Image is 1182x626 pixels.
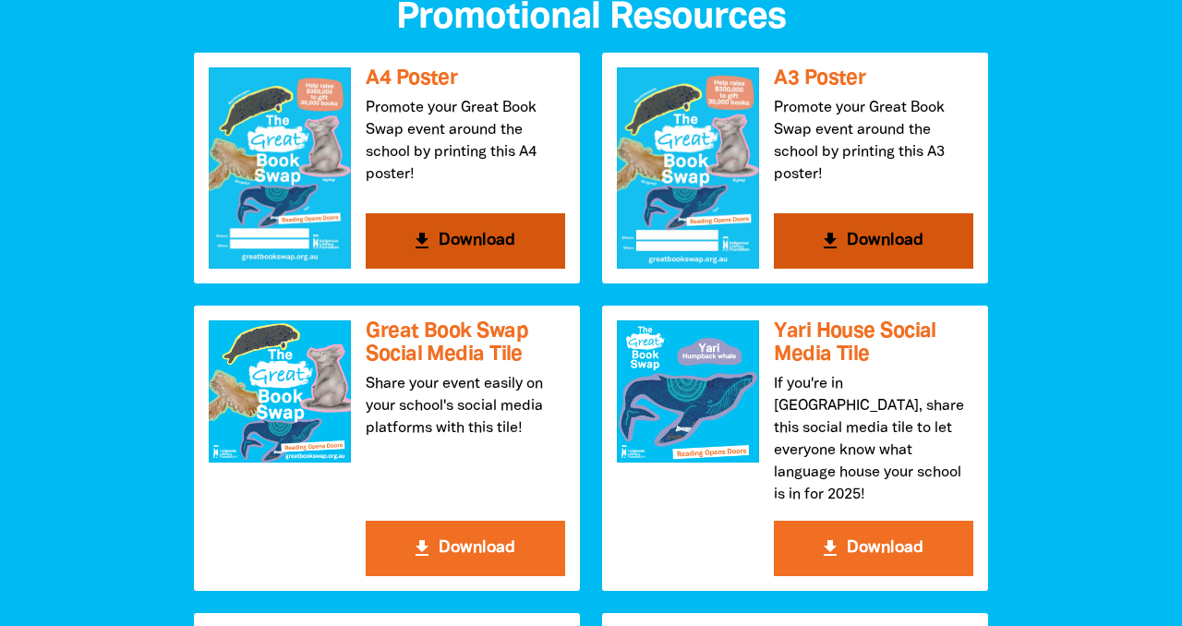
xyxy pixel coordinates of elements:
button: get_app Download [774,521,973,576]
button: get_app Download [366,213,565,269]
h3: Great Book Swap Social Media Tile [366,320,565,366]
img: A3 Poster [617,67,759,269]
i: get_app [819,230,841,252]
h3: Yari House Social Media Tile [774,320,973,366]
i: get_app [411,230,433,252]
span: Promotional Resources [396,1,786,35]
h3: A4 Poster [366,67,565,90]
i: get_app [411,537,433,560]
i: get_app [819,537,841,560]
img: A4 Poster [209,67,351,269]
button: get_app Download [366,521,565,576]
button: get_app Download [774,213,973,269]
h3: A3 Poster [774,67,973,90]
